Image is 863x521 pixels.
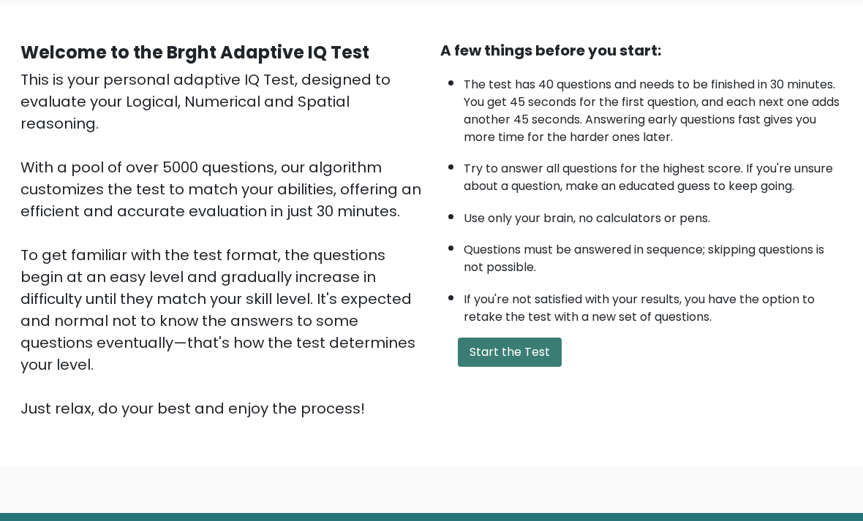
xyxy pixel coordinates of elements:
div: This is your personal adaptive IQ Test, designed to evaluate your Logical, Numerical and Spatial ... [20,69,423,419]
button: Start the Test [458,338,562,367]
li: Questions must be answered in sequence; skipping questions is not possible. [464,234,843,276]
b: Welcome to the Brght Adaptive IQ Test [20,40,369,64]
div: A few things before you start: [440,39,843,61]
li: If you're not satisfied with your results, you have the option to retake the test with a new set ... [464,284,843,326]
li: Use only your brain, no calculators or pens. [464,202,843,227]
li: Try to answer all questions for the highest score. If you're unsure about a question, make an edu... [464,153,843,195]
li: The test has 40 questions and needs to be finished in 30 minutes. You get 45 seconds for the firs... [464,69,843,146]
